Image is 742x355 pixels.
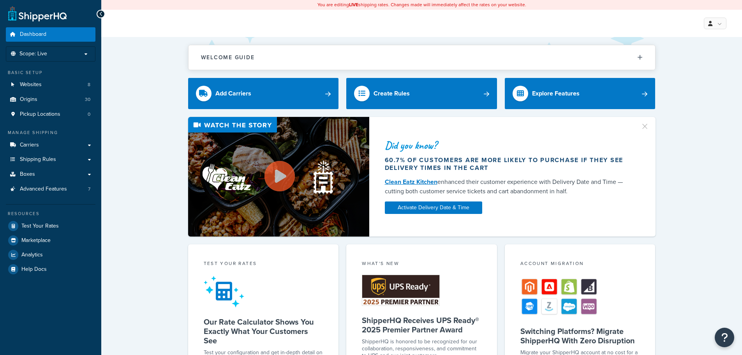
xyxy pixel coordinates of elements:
[6,78,95,92] a: Websites8
[204,260,323,269] div: Test your rates
[6,107,95,122] li: Pickup Locations
[520,327,640,345] h5: Switching Platforms? Migrate ShipperHQ With Zero Disruption
[21,266,47,273] span: Help Docs
[19,51,47,57] span: Scope: Live
[188,117,369,237] img: Video thumbnail
[362,260,481,269] div: What's New
[6,69,95,76] div: Basic Setup
[6,138,95,152] a: Carriers
[374,88,410,99] div: Create Rules
[20,111,60,118] span: Pickup Locations
[385,177,631,196] div: enhanced their customer experience with Delivery Date and Time — cutting both customer service ti...
[88,111,90,118] span: 0
[6,248,95,262] a: Analytics
[6,233,95,247] a: Marketplace
[349,1,358,8] b: LIVE
[20,31,46,38] span: Dashboard
[715,328,734,347] button: Open Resource Center
[346,78,497,109] a: Create Rules
[188,78,339,109] a: Add Carriers
[6,107,95,122] a: Pickup Locations0
[21,223,59,230] span: Test Your Rates
[201,55,255,60] h2: Welcome Guide
[20,96,37,103] span: Origins
[20,156,56,163] span: Shipping Rules
[20,171,35,178] span: Boxes
[20,186,67,193] span: Advanced Features
[21,252,43,258] span: Analytics
[6,182,95,196] a: Advanced Features7
[6,92,95,107] li: Origins
[520,260,640,269] div: Account Migration
[6,219,95,233] a: Test Your Rates
[6,129,95,136] div: Manage Shipping
[88,81,90,88] span: 8
[532,88,580,99] div: Explore Features
[88,186,90,193] span: 7
[6,78,95,92] li: Websites
[385,156,631,172] div: 60.7% of customers are more likely to purchase if they see delivery times in the cart
[189,45,655,70] button: Welcome Guide
[204,317,323,345] h5: Our Rate Calculator Shows You Exactly What Your Customers See
[215,88,251,99] div: Add Carriers
[6,182,95,196] li: Advanced Features
[6,92,95,107] a: Origins30
[6,210,95,217] div: Resources
[385,177,437,186] a: Clean Eatz Kitchen
[20,81,42,88] span: Websites
[21,237,51,244] span: Marketplace
[20,142,39,148] span: Carriers
[362,316,481,334] h5: ShipperHQ Receives UPS Ready® 2025 Premier Partner Award
[6,262,95,276] a: Help Docs
[505,78,656,109] a: Explore Features
[85,96,90,103] span: 30
[6,27,95,42] a: Dashboard
[6,167,95,182] a: Boxes
[385,140,631,151] div: Did you know?
[385,201,482,214] a: Activate Delivery Date & Time
[6,152,95,167] a: Shipping Rules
